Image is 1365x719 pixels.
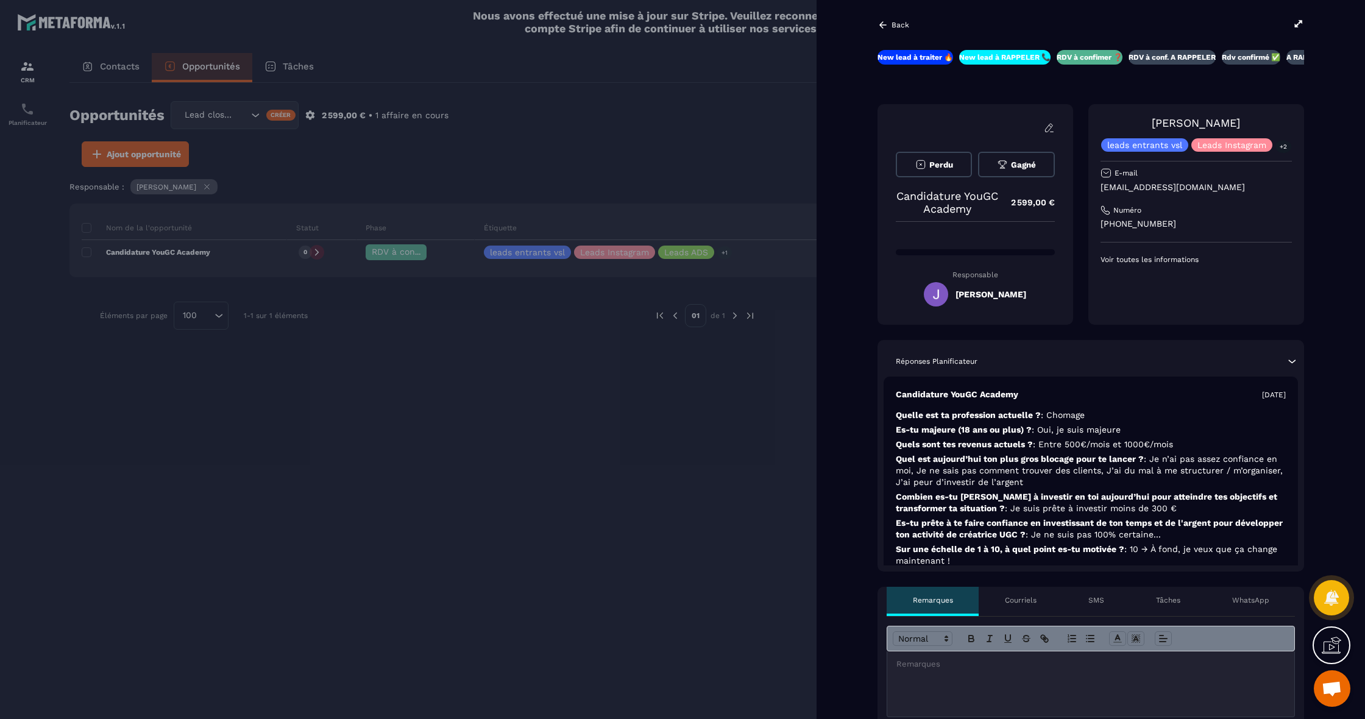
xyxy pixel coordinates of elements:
p: Back [892,21,909,29]
span: : Je ne suis pas 100% certaine... [1026,530,1161,539]
p: Sur une échelle de 1 à 10, à quel point es-tu motivée ? [896,544,1286,567]
p: Candidature YouGC Academy [896,389,1018,400]
span: Perdu [929,160,953,169]
p: RDV à confimer ❓ [1057,52,1122,62]
p: Remarques [913,595,953,605]
p: 2 599,00 € [999,191,1055,214]
span: : Entre 500€/mois et 1000€/mois [1033,439,1173,449]
p: [EMAIL_ADDRESS][DOMAIN_NAME] [1101,182,1292,193]
span: : Je suis prête à investir moins de 300 € [1005,503,1177,513]
p: +2 [1275,140,1291,153]
p: New lead à RAPPELER 📞 [959,52,1051,62]
p: Quelle est ta profession actuelle ? [896,409,1286,421]
p: E-mail [1115,168,1138,178]
p: RDV à conf. A RAPPELER [1129,52,1216,62]
p: Es-tu majeure (18 ans ou plus) ? [896,424,1286,436]
p: SMS [1088,595,1104,605]
span: : Je n’ai pas assez confiance en moi, Je ne sais pas comment trouver des clients, J’ai du mal à m... [896,454,1283,487]
p: Rdv confirmé ✅ [1222,52,1280,62]
p: Candidature YouGC Academy [896,189,999,215]
p: Es-tu prête à te faire confiance en investissant de ton temps et de l'argent pour développer ton ... [896,517,1286,540]
div: Ouvrir le chat [1314,670,1350,707]
p: Responsable [896,271,1055,279]
a: [PERSON_NAME] [1152,116,1240,129]
h5: [PERSON_NAME] [955,289,1026,299]
p: Leads Instagram [1197,141,1266,149]
span: Gagné [1011,160,1036,169]
span: : Chomage [1041,410,1085,420]
p: Voir toutes les informations [1101,255,1292,264]
span: : Oui, je suis majeure [1032,425,1121,434]
p: Quel est aujourd’hui ton plus gros blocage pour te lancer ? [896,453,1286,488]
p: Tâches [1156,595,1180,605]
p: Quels sont tes revenus actuels ? [896,439,1286,450]
p: Combien es-tu [PERSON_NAME] à investir en toi aujourd’hui pour atteindre tes objectifs et transfo... [896,491,1286,514]
p: leads entrants vsl [1107,141,1182,149]
button: Gagné [978,152,1054,177]
p: Courriels [1005,595,1037,605]
p: Réponses Planificateur [896,356,977,366]
button: Perdu [896,152,972,177]
p: WhatsApp [1232,595,1269,605]
p: [PHONE_NUMBER] [1101,218,1292,230]
p: Numéro [1113,205,1141,215]
p: New lead à traiter 🔥 [877,52,953,62]
p: [DATE] [1262,390,1286,400]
